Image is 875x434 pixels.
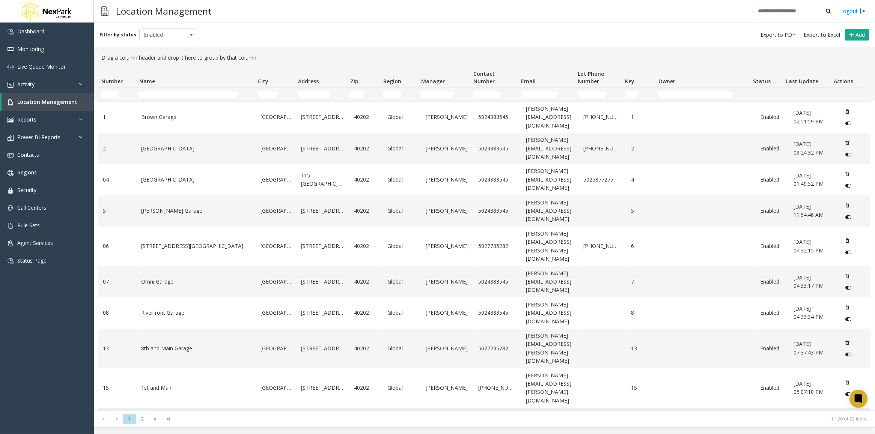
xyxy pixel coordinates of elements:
span: Address [298,78,319,85]
label: Filter by status [99,32,136,38]
input: Zip Filter [350,91,363,98]
span: Monitoring [17,45,44,53]
a: 40202 [354,176,378,184]
a: [GEOGRAPHIC_DATA] [261,113,292,121]
a: [STREET_ADDRESS][GEOGRAPHIC_DATA] [141,242,252,250]
a: Global [387,384,417,392]
button: Disable [842,388,855,400]
span: Go to the next page [149,414,162,424]
td: Status Filter [750,88,783,101]
th: Actions [831,65,864,88]
button: Disable [842,313,855,325]
button: Add [845,29,869,41]
button: Delete [842,376,854,388]
span: Contact Number [473,70,495,85]
a: Global [387,207,417,215]
a: [PERSON_NAME][EMAIL_ADDRESS][DOMAIN_NAME] [526,198,574,224]
a: [PERSON_NAME][EMAIL_ADDRESS][DOMAIN_NAME] [526,136,574,161]
a: [STREET_ADDRESS] [301,207,345,215]
a: [STREET_ADDRESS] [301,278,345,286]
a: [PERSON_NAME] [426,144,469,153]
a: [STREET_ADDRESS] [301,242,345,250]
a: 07 [103,278,132,286]
a: 40202 [354,144,378,153]
span: Location Management [17,98,77,105]
a: [GEOGRAPHIC_DATA] [261,207,292,215]
span: Name [139,78,155,85]
a: [PERSON_NAME][EMAIL_ADDRESS][DOMAIN_NAME] [526,167,574,192]
a: Global [387,113,417,121]
input: Lot Phone Number Filter [578,91,605,98]
a: Global [387,144,417,153]
a: [PERSON_NAME][EMAIL_ADDRESS][PERSON_NAME][DOMAIN_NAME] [526,230,574,263]
a: [PHONE_NUMBER] [583,113,622,121]
a: Logout [840,7,866,15]
a: 4 [631,176,655,184]
button: Delete [842,168,854,180]
a: [PHONE_NUMBER] [583,144,622,153]
span: Contacts [17,151,39,158]
div: Drag a column header and drop it here to group by that column [98,51,870,65]
a: Global [387,176,417,184]
span: Key [625,78,634,85]
img: 'icon' [8,29,14,35]
h3: Location Management [112,2,215,20]
span: Power BI Reports [17,134,60,141]
span: Last Update [786,78,819,85]
a: 5024383545 [478,144,517,153]
a: 5 [103,207,132,215]
span: [DATE] 04:33:17 PM [794,274,824,289]
input: Contact Number Filter [473,91,500,98]
button: Export to Excel [801,30,843,40]
span: Activity [17,81,35,88]
span: Call Centers [17,204,46,211]
a: Global [387,344,417,353]
input: Key Filter [625,91,638,98]
button: Disable [842,282,855,294]
a: Enabled [760,113,785,121]
input: Owner Filter [658,91,732,98]
a: 40202 [354,207,378,215]
td: Owner Filter [655,88,750,101]
img: 'icon' [8,188,14,194]
a: [PERSON_NAME][EMAIL_ADDRESS][PERSON_NAME][DOMAIN_NAME] [526,371,574,405]
a: 08 [103,309,132,317]
span: Go to the last page [162,414,175,424]
a: 15 [631,384,655,392]
span: [DATE] 09:24:32 PM [794,140,824,156]
a: [GEOGRAPHIC_DATA] [261,344,292,353]
a: [PERSON_NAME] [426,309,469,317]
span: Dashboard [17,28,44,35]
button: Delete [842,336,854,348]
a: Global [387,309,417,317]
span: Email [521,78,536,85]
button: Disable [842,348,855,360]
span: Export to Excel [804,31,840,39]
a: [DATE] 01:49:52 PM [794,171,832,188]
button: Delete [842,105,854,117]
a: 1 [631,113,655,121]
td: Actions Filter [831,88,864,101]
td: City Filter [255,88,295,101]
a: [PERSON_NAME][EMAIL_ADDRESS][PERSON_NAME][DOMAIN_NAME] [526,332,574,365]
input: Email Filter [521,91,557,98]
a: 40202 [354,309,378,317]
td: Last Update Filter [783,88,830,101]
img: 'icon' [8,152,14,158]
a: [GEOGRAPHIC_DATA] [261,176,292,184]
a: 5024383545 [478,278,517,286]
a: [PERSON_NAME] [426,242,469,250]
a: [GEOGRAPHIC_DATA] [261,278,292,286]
a: Enabled [760,176,785,184]
a: Enabled [760,242,785,250]
a: [PERSON_NAME] [426,384,469,392]
a: Global [387,278,417,286]
img: 'icon' [8,64,14,70]
a: [PERSON_NAME] [426,344,469,353]
span: Reports [17,116,36,123]
a: 04 [103,176,132,184]
span: Export to PDF [761,31,795,39]
a: 5024383545 [478,207,517,215]
input: Name Filter [139,91,237,98]
a: 40202 [354,384,378,392]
